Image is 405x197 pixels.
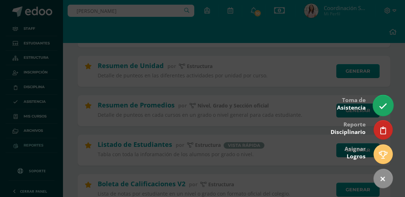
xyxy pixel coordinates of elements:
span: Asistencia [337,104,366,111]
span: Logros [347,153,366,160]
div: Toma de [337,92,366,115]
span: Disciplinario [331,128,366,136]
div: Reporte [331,116,366,139]
div: Asignar [345,140,366,164]
iframe: Chat [5,99,124,192]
